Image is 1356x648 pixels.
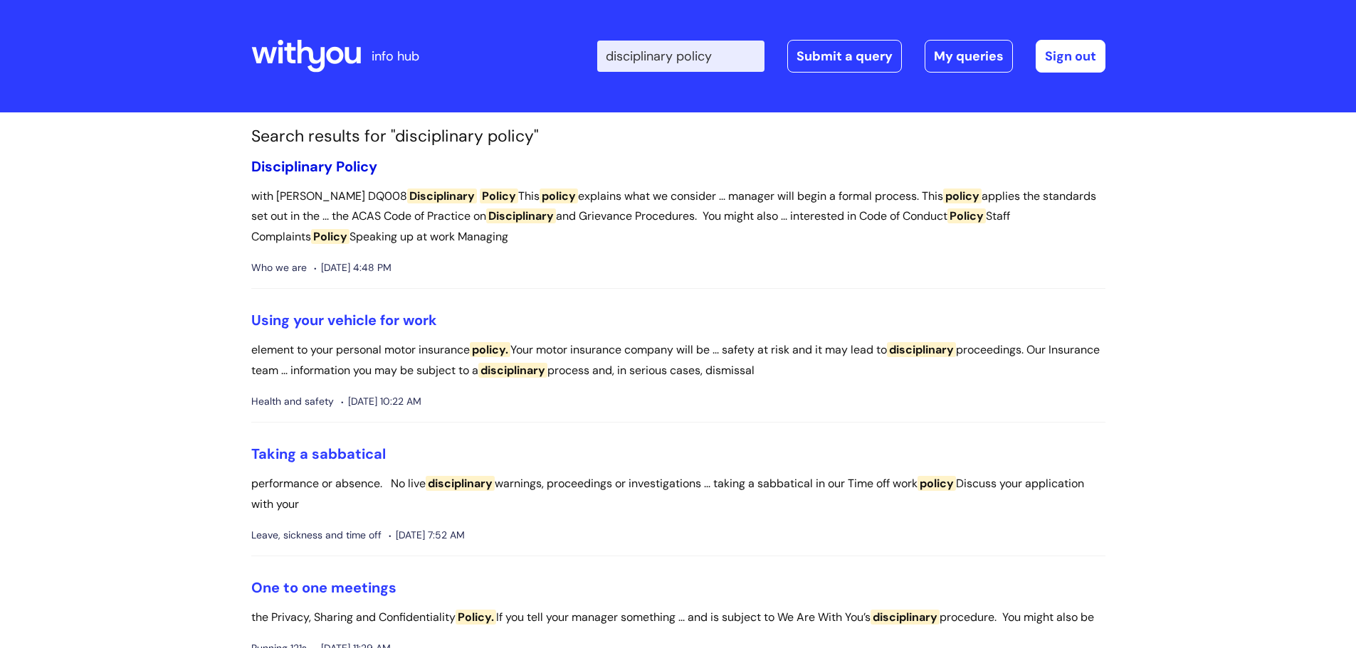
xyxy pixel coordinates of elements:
p: info hub [372,45,419,68]
a: Taking a sabbatical [251,445,386,463]
span: policy [943,188,982,203]
a: Using your vehicle for work [251,311,437,329]
span: [DATE] 10:22 AM [341,393,421,410]
p: with [PERSON_NAME] DQ008 This explains what we consider ... manager will begin a formal process. ... [251,186,1105,248]
span: [DATE] 7:52 AM [389,526,465,544]
span: Policy [947,208,986,223]
div: | - [597,40,1105,73]
span: Disciplinary [486,208,556,223]
p: performance or absence. No live warnings, proceedings or investigations ... taking a sabbatical i... [251,474,1105,515]
input: Search [597,41,764,72]
span: Leave, sickness and time off [251,526,382,544]
span: policy [540,188,578,203]
h1: Search results for "disciplinary policy" [251,127,1105,147]
a: Sign out [1036,40,1105,73]
span: Policy [480,188,518,203]
a: Submit a query [787,40,902,73]
span: policy. [470,342,510,357]
span: Who we are [251,259,307,277]
a: My queries [925,40,1013,73]
span: policy [918,476,956,491]
span: disciplinary [887,342,956,357]
span: [DATE] 4:48 PM [314,259,391,277]
a: One to one meetings [251,578,396,597]
span: disciplinary [478,363,547,378]
a: Disciplinary Policy [251,157,377,176]
p: the Privacy, Sharing and Confidentiality If you tell your manager something ... and is subject to... [251,607,1105,628]
span: Disciplinary [251,157,332,176]
span: disciplinary [871,610,940,625]
span: Policy [311,229,349,244]
span: Policy [336,157,377,176]
span: Policy. [456,610,496,625]
span: Disciplinary [407,188,477,203]
span: Health and safety [251,393,334,410]
p: element to your personal motor insurance Your motor insurance company will be ... safety at risk ... [251,340,1105,381]
span: disciplinary [426,476,495,491]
